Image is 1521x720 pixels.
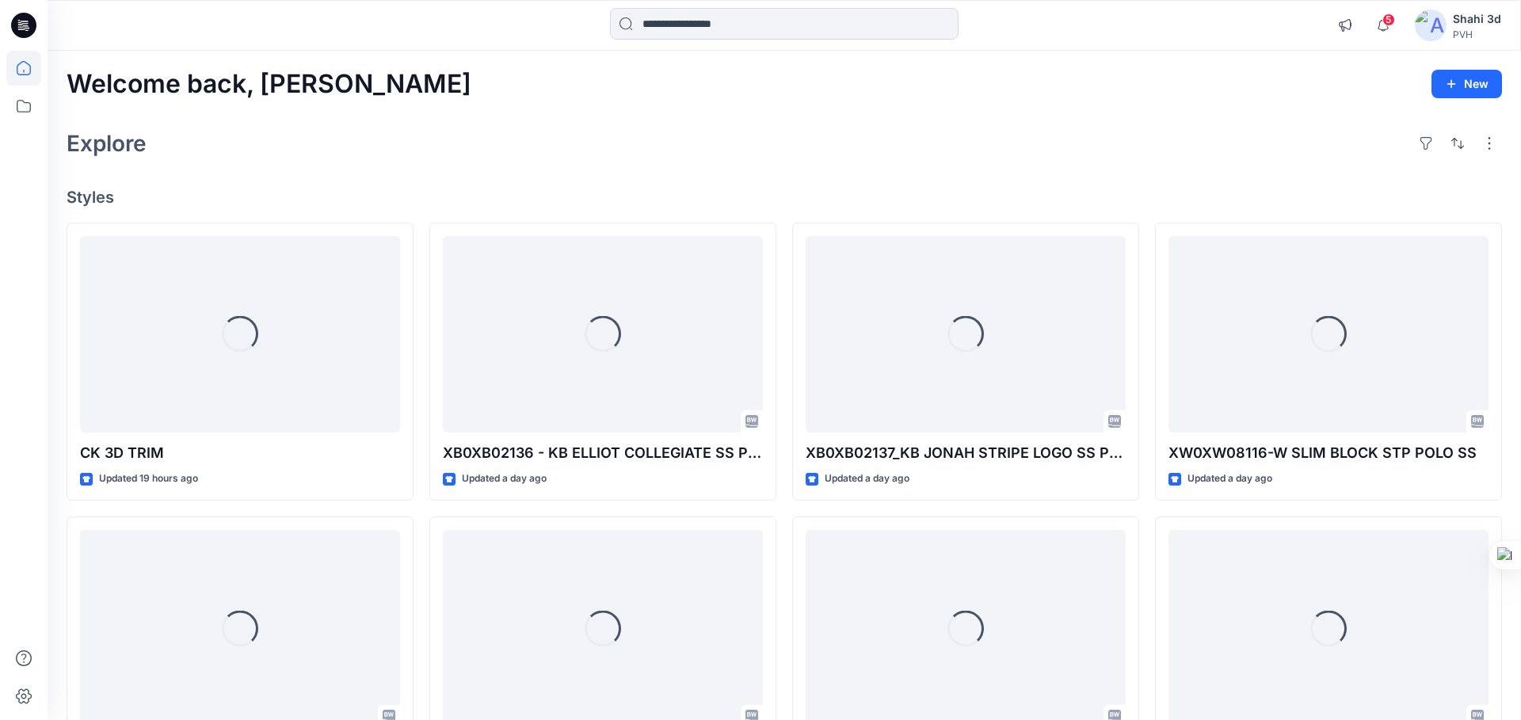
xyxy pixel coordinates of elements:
p: XW0XW08116-W SLIM BLOCK STP POLO SS [1168,442,1489,464]
p: Updated a day ago [462,470,547,487]
p: XB0XB02137_KB JONAH STRIPE LOGO SS POLO [806,442,1126,464]
div: Shahi 3d [1453,10,1501,29]
span: 5 [1382,13,1395,26]
button: New [1431,70,1502,98]
img: avatar [1415,10,1447,41]
p: Updated a day ago [825,470,909,487]
p: CK 3D TRIM [80,442,400,464]
p: Updated a day ago [1187,470,1272,487]
div: PVH [1453,29,1501,40]
p: XB0XB02136 - KB ELLIOT COLLEGIATE SS POLO [443,442,763,464]
h4: Styles [67,188,1502,207]
p: Updated 19 hours ago [99,470,198,487]
h2: Welcome back, [PERSON_NAME] [67,70,471,99]
h2: Explore [67,131,147,156]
